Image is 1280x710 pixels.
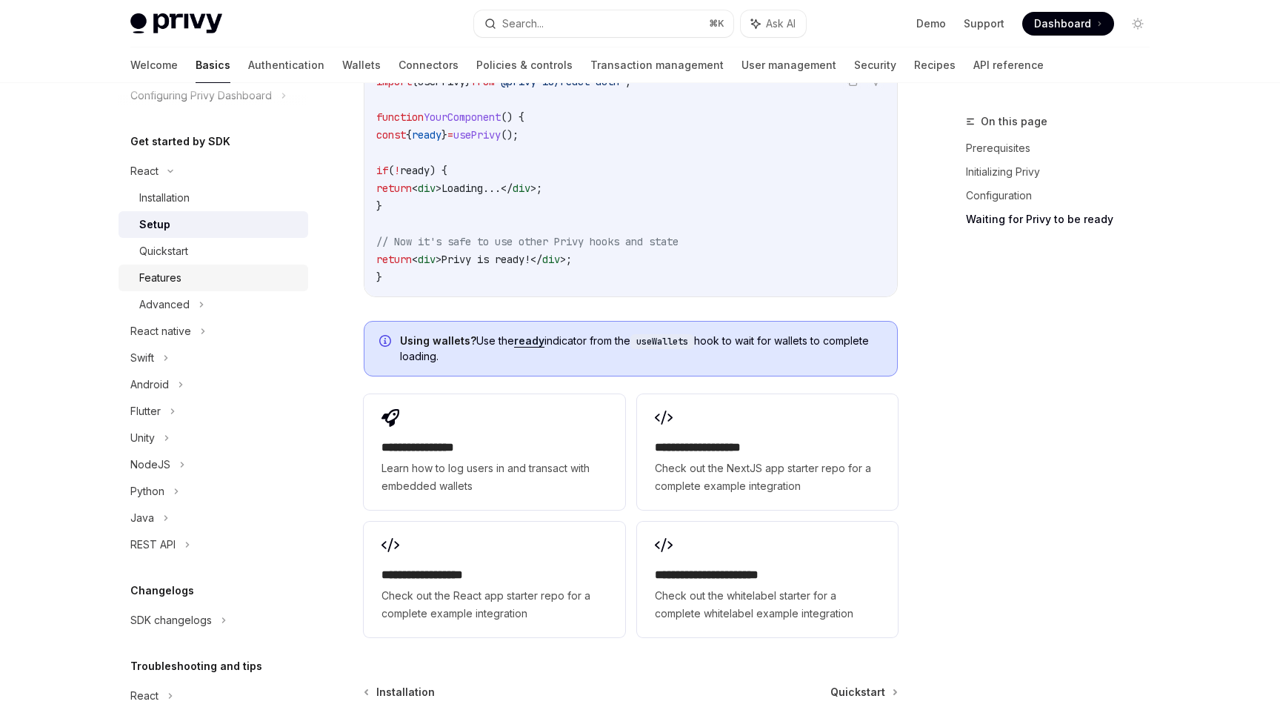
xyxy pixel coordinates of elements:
[130,509,154,527] div: Java
[447,128,453,142] span: =
[400,164,430,177] span: ready
[424,110,501,124] span: YourComponent
[830,685,896,700] a: Quickstart
[139,189,190,207] div: Installation
[453,128,501,142] span: usePrivy
[966,184,1161,208] a: Configuration
[476,47,573,83] a: Policies & controls
[400,334,476,347] strong: Using wallets?
[376,271,382,284] span: }
[130,536,176,554] div: REST API
[376,199,382,213] span: }
[130,13,222,34] img: light logo
[364,522,624,637] a: **** **** **** ***Check out the React app starter repo for a complete example integration
[966,208,1161,231] a: Waiting for Privy to be ready
[655,459,880,495] span: Check out the NextJS app starter repo for a complete example integration
[513,182,530,195] span: div
[630,334,694,349] code: useWallets
[441,182,501,195] span: Loading...
[412,128,441,142] span: ready
[130,162,159,180] div: React
[130,47,178,83] a: Welcome
[766,16,796,31] span: Ask AI
[966,136,1161,160] a: Prerequisites
[399,47,459,83] a: Connectors
[130,657,262,675] h5: Troubleshooting and tips
[376,128,406,142] span: const
[916,16,946,31] a: Demo
[1126,12,1150,36] button: Toggle dark mode
[514,334,544,348] a: ready
[130,582,194,600] h5: Changelogs
[130,429,155,447] div: Unity
[139,296,190,313] div: Advanced
[709,18,724,30] span: ⌘ K
[248,47,324,83] a: Authentication
[1022,12,1114,36] a: Dashboard
[130,376,169,394] div: Android
[130,687,159,705] div: React
[376,164,388,177] span: if
[502,15,544,33] div: Search...
[474,10,733,37] button: Search...⌘K
[139,216,170,233] div: Setup
[130,133,230,150] h5: Get started by SDK
[376,182,412,195] span: return
[430,164,447,177] span: ) {
[436,253,441,266] span: >
[560,253,566,266] span: >
[130,322,191,340] div: React native
[655,587,880,623] span: Check out the whitelabel starter for a complete whitelabel example integration
[139,242,188,260] div: Quickstart
[412,182,418,195] span: <
[376,235,679,248] span: // Now it's safe to use other Privy hooks and state
[566,253,572,266] span: ;
[530,182,536,195] span: >
[130,611,212,629] div: SDK changelogs
[436,182,441,195] span: >
[196,47,230,83] a: Basics
[388,164,394,177] span: (
[119,211,308,238] a: Setup
[418,253,436,266] span: div
[914,47,956,83] a: Recipes
[981,113,1047,130] span: On this page
[501,110,524,124] span: () {
[342,47,381,83] a: Wallets
[130,456,170,474] div: NodeJS
[119,185,308,211] a: Installation
[964,16,1004,31] a: Support
[637,394,898,510] a: **** **** **** ****Check out the NextJS app starter repo for a complete example integration
[830,685,885,700] span: Quickstart
[741,47,836,83] a: User management
[400,334,882,364] span: Use the indicator from the hook to wait for wallets to complete loading.
[406,128,412,142] span: {
[501,128,519,142] span: ();
[130,402,161,420] div: Flutter
[590,47,724,83] a: Transaction management
[501,182,513,195] span: </
[364,394,624,510] a: **** **** **** *Learn how to log users in and transact with embedded wallets
[530,253,542,266] span: </
[119,238,308,265] a: Quickstart
[381,459,607,495] span: Learn how to log users in and transact with embedded wallets
[854,47,896,83] a: Security
[741,10,806,37] button: Ask AI
[130,349,154,367] div: Swift
[365,685,435,700] a: Installation
[542,253,560,266] span: div
[376,685,435,700] span: Installation
[637,522,898,637] a: **** **** **** **** ***Check out the whitelabel starter for a complete whitelabel example integra...
[536,182,542,195] span: ;
[441,253,530,266] span: Privy is ready!
[376,253,412,266] span: return
[1034,16,1091,31] span: Dashboard
[376,110,424,124] span: function
[973,47,1044,83] a: API reference
[139,269,181,287] div: Features
[379,335,394,350] svg: Info
[966,160,1161,184] a: Initializing Privy
[412,253,418,266] span: <
[394,164,400,177] span: !
[119,265,308,291] a: Features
